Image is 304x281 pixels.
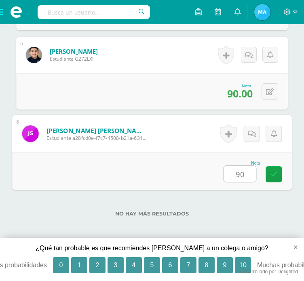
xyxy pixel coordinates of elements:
img: 27d9a684188353df6cdc09454564980c.png [26,47,42,63]
span: Estudiante G272LXI [50,55,98,62]
button: 5 [144,257,160,273]
button: 4 [126,257,142,273]
a: [PERSON_NAME] [50,47,98,55]
span: Estudiante a28fcd0e-f7c7-4508-b21a-63115e351151 [46,134,146,142]
div: Nota: [227,83,253,89]
button: 0, Pocas probabilidades [53,257,69,273]
button: 2 [89,257,106,273]
img: 979c1cf55386344813ae51d4afc2f076.png [254,4,270,20]
img: 976123c3d39ec4e22d991dfd96021722.png [22,125,39,142]
button: 9 [217,257,233,273]
input: Busca un usuario... [38,5,150,19]
span: 90.00 [227,87,253,100]
button: 7 [180,257,196,273]
button: 1 [71,257,87,273]
button: 10, Muchas probabilidades [235,257,251,273]
a: [PERSON_NAME] [PERSON_NAME] [46,126,146,135]
button: 8 [198,257,215,273]
label: No hay más resultados [16,211,288,217]
input: 0-100.0 [224,166,256,182]
button: 6 [162,257,178,273]
button: 3 [108,257,124,273]
div: Nota [223,161,260,165]
button: close survey [280,238,304,256]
